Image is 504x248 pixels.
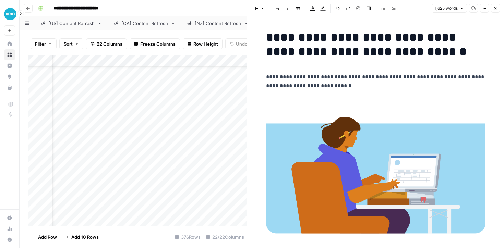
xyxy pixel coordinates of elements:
a: Home [4,38,15,49]
a: Usage [4,223,15,234]
button: Workspace: XeroOps [4,5,15,23]
a: [CA] Content Refresh [108,16,181,30]
button: Help + Support [4,234,15,245]
span: Undo [236,40,248,47]
span: 22 Columns [97,40,122,47]
div: [US] Content Refresh [48,20,95,27]
span: Sort [64,40,73,47]
div: [CA] Content Refresh [121,20,168,27]
button: 22 Columns [86,38,127,49]
span: Add 10 Rows [71,234,99,240]
span: Add Row [38,234,57,240]
span: Filter [35,40,46,47]
a: Settings [4,212,15,223]
div: 376 Rows [172,232,203,243]
div: [NZ] Content Refresh [195,20,241,27]
a: Insights [4,60,15,71]
button: Sort [59,38,83,49]
button: 1,625 words [432,4,467,13]
a: Opportunities [4,71,15,82]
a: Browse [4,49,15,60]
button: Row Height [183,38,223,49]
div: 22/22 Columns [203,232,247,243]
button: Add 10 Rows [61,232,103,243]
span: Freeze Columns [140,40,176,47]
button: Undo [225,38,252,49]
span: Row Height [193,40,218,47]
button: Freeze Columns [130,38,180,49]
button: Filter [31,38,57,49]
a: Your Data [4,82,15,93]
span: 1,625 words [435,5,458,11]
a: [US] Content Refresh [35,16,108,30]
button: Add Row [28,232,61,243]
a: [NZ] Content Refresh [181,16,254,30]
img: XeroOps Logo [4,8,16,20]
